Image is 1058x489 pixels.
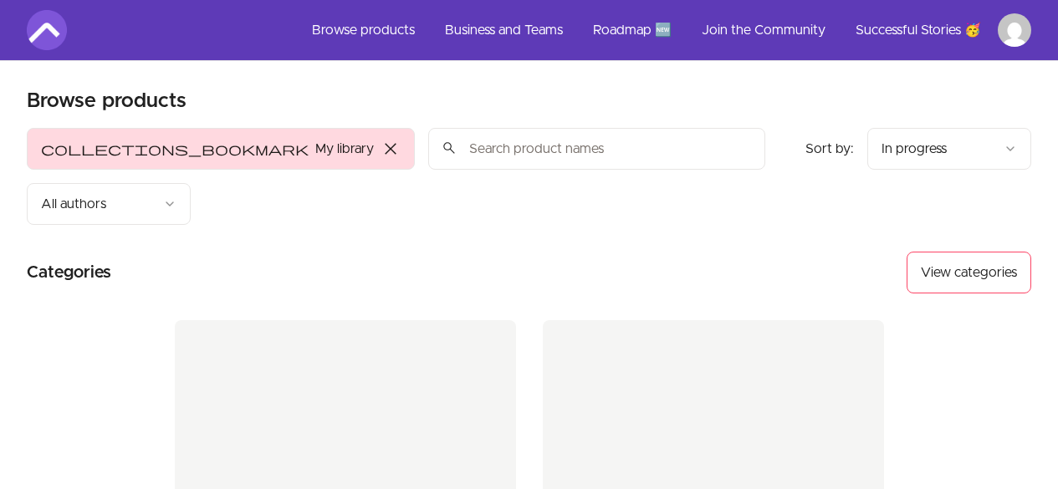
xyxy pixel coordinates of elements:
[27,183,191,225] button: Filter by author
[299,10,1031,50] nav: Main
[299,10,428,50] a: Browse products
[442,136,457,160] span: search
[27,128,415,170] button: Filter by My library
[27,88,187,115] h1: Browse products
[867,128,1031,170] button: Product sort options
[27,252,111,293] h2: Categories
[688,10,839,50] a: Join the Community
[580,10,685,50] a: Roadmap 🆕
[907,252,1031,293] button: View categories
[432,10,576,50] a: Business and Teams
[428,128,765,170] input: Search product names
[41,139,309,159] span: collections_bookmark
[998,13,1031,47] img: Profile image for Jyoti Rai
[805,142,854,155] span: Sort by:
[381,139,401,159] span: close
[842,10,994,50] a: Successful Stories 🥳
[27,10,67,50] img: Amigoscode logo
